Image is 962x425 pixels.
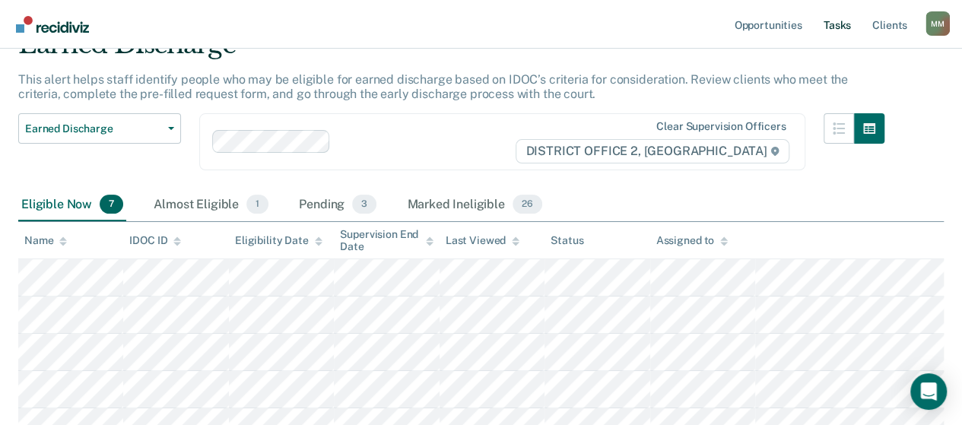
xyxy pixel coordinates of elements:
div: Status [551,234,583,247]
div: Pending3 [296,189,379,222]
div: Earned Discharge [18,29,884,72]
div: Marked Ineligible26 [404,189,544,222]
span: 3 [352,195,376,214]
span: DISTRICT OFFICE 2, [GEOGRAPHIC_DATA] [516,139,789,163]
div: Almost Eligible1 [151,189,271,222]
div: Eligibility Date [235,234,322,247]
span: 7 [100,195,123,214]
button: Earned Discharge [18,113,181,144]
img: Recidiviz [16,16,89,33]
span: Earned Discharge [25,122,162,135]
div: M M [925,11,950,36]
button: Profile dropdown button [925,11,950,36]
div: Name [24,234,67,247]
div: Supervision End Date [340,228,433,254]
span: 1 [246,195,268,214]
div: Open Intercom Messenger [910,373,947,410]
div: Last Viewed [446,234,519,247]
div: IDOC ID [129,234,181,247]
span: 26 [513,195,542,214]
p: This alert helps staff identify people who may be eligible for earned discharge based on IDOC’s c... [18,72,848,101]
div: Clear supervision officers [656,120,786,133]
div: Assigned to [656,234,728,247]
div: Eligible Now7 [18,189,126,222]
